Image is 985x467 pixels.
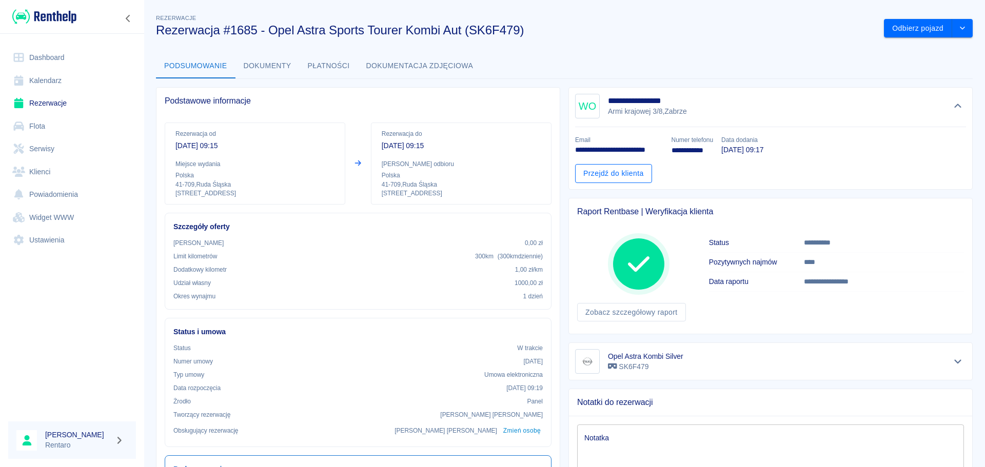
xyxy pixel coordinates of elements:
a: Serwisy [8,137,136,160]
p: Data rozpoczęcia [173,383,221,393]
p: Email [575,135,663,145]
button: Ukryj szczegóły [950,99,967,113]
p: [DATE] 09:15 [175,140,334,151]
button: Dokumenty [235,54,300,78]
p: 41-709 , Ruda Śląska [382,180,541,189]
a: Powiadomienia [8,183,136,206]
p: [DATE] 09:15 [382,140,541,151]
button: Zwiń nawigację [121,12,136,25]
p: W trakcie [517,343,543,353]
p: 1,00 zł /km [515,265,543,274]
p: [PERSON_NAME] [PERSON_NAME] [440,410,543,419]
p: Status [173,343,191,353]
p: Umowa elektroniczna [484,370,543,379]
p: Polska [382,171,541,180]
p: 41-709 , Ruda Śląska [175,180,334,189]
p: Rezerwacja do [382,129,541,138]
button: Dokumentacja zdjęciowa [358,54,482,78]
p: Udział własny [173,278,211,288]
p: [DATE] 09:19 [506,383,543,393]
button: Odbierz pojazd [884,19,952,38]
h6: Pozytywnych najmów [709,257,804,267]
h6: Status [709,237,804,248]
button: Płatności [300,54,358,78]
span: Podstawowe informacje [165,96,551,106]
h6: Status i umowa [173,327,543,337]
p: Polska [175,171,334,180]
p: Rentaro [45,440,111,451]
p: Żrodło [173,397,191,406]
button: Podsumowanie [156,54,235,78]
p: [PERSON_NAME] [PERSON_NAME] [395,426,497,435]
h6: Szczegóły oferty [173,221,543,232]
p: Data dodania [721,135,763,145]
a: Klienci [8,160,136,184]
p: [DATE] 09:17 [721,145,763,155]
p: [DATE] [523,357,543,366]
p: Rezerwacja od [175,129,334,138]
h3: Rezerwacja #1685 - Opel Astra Sports Tourer Kombi Aut (SK6F479) [156,23,876,37]
a: Kalendarz [8,69,136,92]
h6: Opel Astra Kombi Silver [608,351,683,361]
div: WO [575,94,600,118]
p: [PERSON_NAME] odbioru [382,159,541,169]
a: Zobacz szczegółowy raport [577,303,686,322]
p: 0,00 zł [525,238,543,248]
img: Renthelp logo [12,8,76,25]
h6: [PERSON_NAME] [45,430,111,440]
p: Numer umowy [173,357,213,366]
h6: Data raportu [709,276,804,287]
p: SK6F479 [608,361,683,372]
p: [STREET_ADDRESS] [382,189,541,198]
p: Panel [527,397,543,406]
a: Widget WWW [8,206,136,229]
span: ( 300 km dziennie ) [498,253,543,260]
button: Zmień osobę [501,423,543,438]
span: Raport Rentbase | Weryfikacja klienta [577,207,964,217]
p: [PERSON_NAME] [173,238,224,248]
a: Dashboard [8,46,136,69]
p: 1000,00 zł [515,278,543,288]
button: drop-down [952,19,973,38]
p: Obsługujący rezerwację [173,426,239,435]
p: Limit kilometrów [173,252,217,261]
p: [STREET_ADDRESS] [175,189,334,198]
a: Flota [8,115,136,138]
p: Miejsce wydania [175,159,334,169]
a: Renthelp logo [8,8,76,25]
a: Ustawienia [8,229,136,252]
p: Tworzący rezerwację [173,410,230,419]
p: Dodatkowy kilometr [173,265,227,274]
p: Numer telefonu [672,135,713,145]
p: 1 dzień [523,292,543,301]
span: Rezerwacje [156,15,196,21]
p: Armi krajowej 3/8 , Zabrze [608,106,688,117]
p: Okres wynajmu [173,292,215,301]
a: Rezerwacje [8,92,136,115]
img: Image [577,351,598,372]
span: Notatki do rezerwacji [577,397,964,408]
a: Przejdź do klienta [575,164,652,183]
button: Pokaż szczegóły [950,354,967,369]
p: 300 km [475,252,543,261]
p: Typ umowy [173,370,204,379]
